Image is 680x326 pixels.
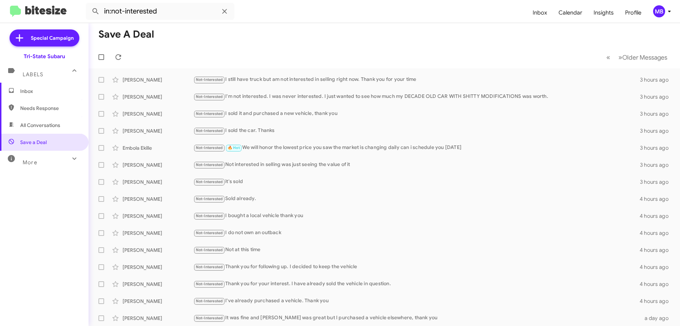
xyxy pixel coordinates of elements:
[196,162,223,167] span: Not-Interested
[602,50,671,65] nav: Page navigation example
[196,265,223,269] span: Not-Interested
[193,127,640,135] div: I sold the car. Thanks
[618,53,622,62] span: »
[24,53,65,60] div: Tri-State Subaru
[193,229,640,237] div: I do not own an outback
[640,110,674,117] div: 3 hours ago
[123,195,193,203] div: [PERSON_NAME]
[622,54,667,61] span: Older Messages
[196,231,223,235] span: Not-Interested
[196,214,223,218] span: Not-Interested
[196,128,223,133] span: Not-Interested
[123,93,193,100] div: [PERSON_NAME]
[20,88,80,95] span: Inbox
[193,195,640,203] div: Sold already.
[193,314,640,322] div: It was fine and [PERSON_NAME] was great but I purchased a vehicle elsewhere, thank you
[193,212,640,220] div: I bought a local vehicle thank you
[640,93,674,100] div: 3 hours ago
[228,145,240,150] span: 🔥 Hot
[196,197,223,201] span: Not-Interested
[123,161,193,168] div: [PERSON_NAME]
[123,76,193,83] div: [PERSON_NAME]
[614,50,671,65] button: Next
[193,263,640,271] div: Thank you for following up. I decided to keep the vehicle
[640,298,674,305] div: 4 hours ago
[647,5,672,17] button: MB
[196,316,223,320] span: Not-Interested
[123,281,193,288] div: [PERSON_NAME]
[193,144,640,152] div: We will honor the lowest price you saw the market is changing daily can i schedule you [DATE]
[640,144,674,151] div: 3 hours ago
[123,247,193,254] div: [PERSON_NAME]
[196,299,223,303] span: Not-Interested
[553,2,588,23] a: Calendar
[640,76,674,83] div: 3 hours ago
[196,111,223,116] span: Not-Interested
[10,29,79,46] a: Special Campaign
[123,110,193,117] div: [PERSON_NAME]
[123,264,193,271] div: [PERSON_NAME]
[196,77,223,82] span: Not-Interested
[606,53,610,62] span: «
[23,71,43,78] span: Labels
[619,2,647,23] a: Profile
[193,297,640,305] div: I've already purchased a vehicle. Thank you
[123,298,193,305] div: [PERSON_NAME]
[196,94,223,99] span: Not-Interested
[123,178,193,186] div: [PERSON_NAME]
[588,2,619,23] a: Insights
[123,144,193,151] div: Embola Ekille
[31,34,74,42] span: Special Campaign
[640,127,674,134] div: 3 hours ago
[640,178,674,186] div: 3 hours ago
[196,179,223,184] span: Not-Interested
[193,110,640,118] div: I sold it and purchased a new vehicle, thank you
[20,139,47,146] span: Save a Deal
[640,281,674,288] div: 4 hours ago
[640,161,674,168] div: 3 hours ago
[640,264,674,271] div: 4 hours ago
[23,159,37,166] span: More
[193,93,640,101] div: I'm not interested. I was never interested. I just wanted to see how much my DECADE OLD CAR WITH ...
[527,2,553,23] a: Inbox
[123,315,193,322] div: [PERSON_NAME]
[193,161,640,169] div: Not interested in selling was just seeing the value of it
[196,248,223,252] span: Not-Interested
[640,230,674,237] div: 4 hours ago
[653,5,665,17] div: MB
[193,246,640,254] div: Not at this time
[193,178,640,186] div: it's sold
[193,76,640,84] div: I still have truck but am not interested in selling right now. Thank you for your time
[123,230,193,237] div: [PERSON_NAME]
[640,247,674,254] div: 4 hours ago
[86,3,234,20] input: Search
[20,122,60,129] span: All Conversations
[196,282,223,286] span: Not-Interested
[640,212,674,220] div: 4 hours ago
[193,280,640,288] div: Thank you for your interest. I have already sold the vehicle in question.
[123,212,193,220] div: [PERSON_NAME]
[98,29,154,40] h1: Save a Deal
[123,127,193,134] div: [PERSON_NAME]
[20,105,80,112] span: Needs Response
[602,50,614,65] button: Previous
[196,145,223,150] span: Not-Interested
[640,315,674,322] div: a day ago
[640,195,674,203] div: 4 hours ago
